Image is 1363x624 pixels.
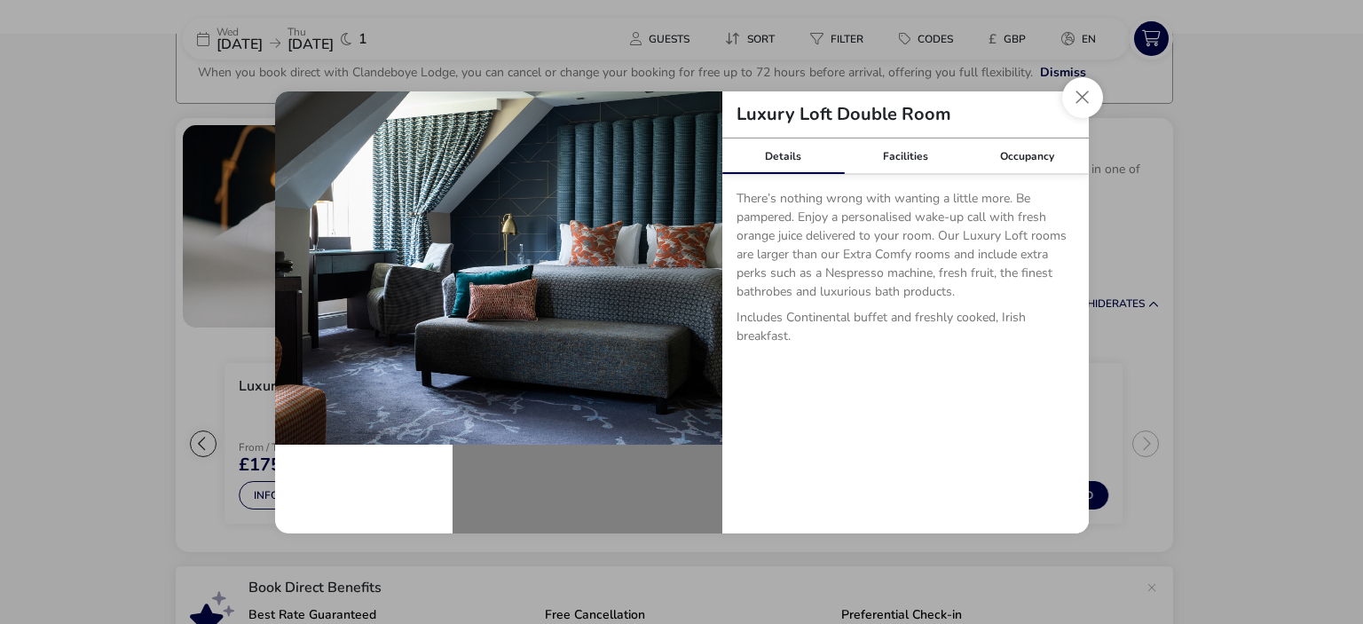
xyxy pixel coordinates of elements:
div: Facilities [844,138,966,174]
h2: Luxury Loft Double Room [722,106,965,123]
img: fc66f50458867a4ff90386beeea730469a721b530d40e2a70f6e2d7426766345 [275,91,722,445]
button: Close dialog [1062,77,1103,118]
div: Occupancy [966,138,1089,174]
div: Details [722,138,845,174]
div: details [275,91,1089,533]
p: Includes Continental buffet and freshly cooked, Irish breakfast. [737,308,1075,352]
p: There’s nothing wrong with wanting a little more. Be pampered. Enjoy a personalised wake-up call ... [737,189,1075,308]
